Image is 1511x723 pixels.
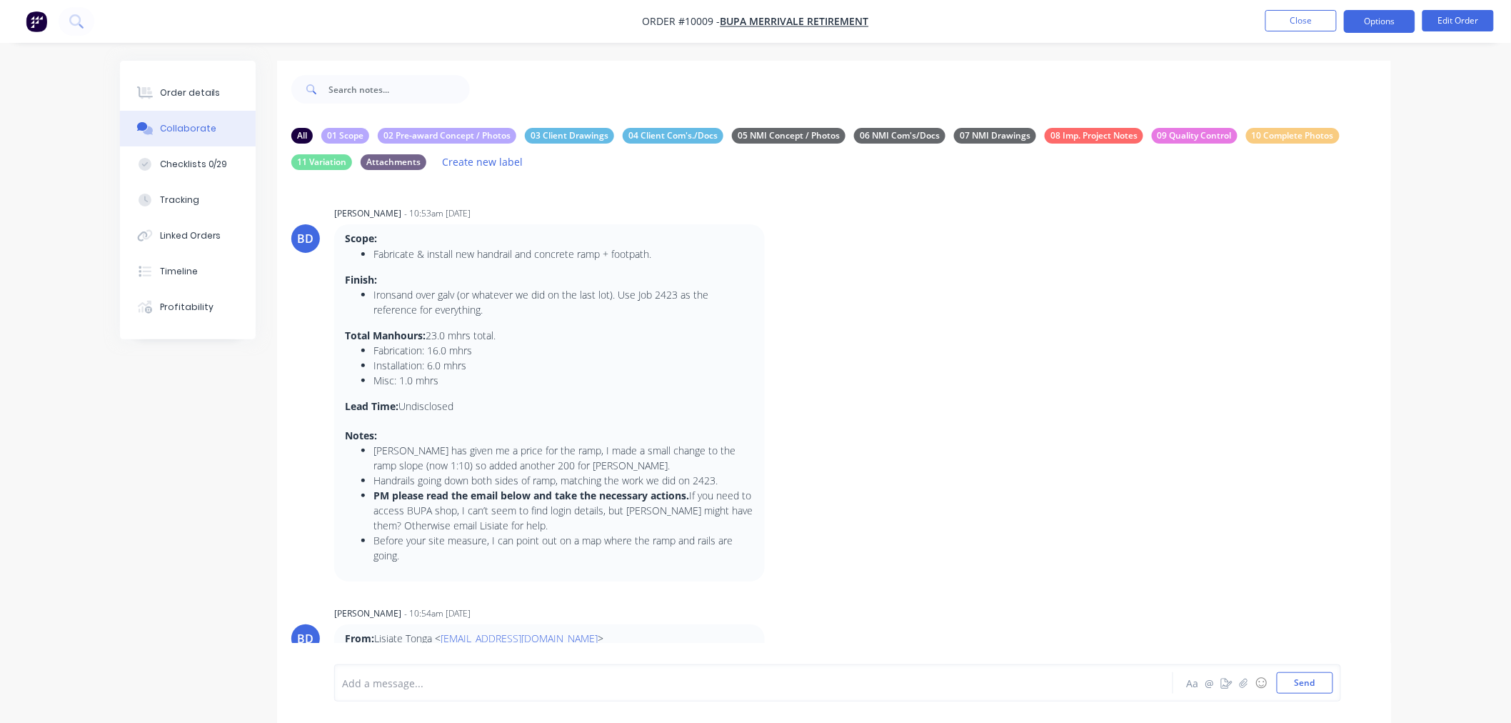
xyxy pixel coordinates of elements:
p: 23.0 mhrs total. [345,329,754,343]
div: Timeline [160,265,198,278]
button: Options [1344,10,1415,33]
div: Order details [160,86,221,99]
img: Factory [26,11,47,32]
li: [PERSON_NAME] has given me a price for the ramp, I made a small change to the ramp slope (now 1:1... [373,443,754,473]
button: Profitability [120,289,256,325]
strong: PM please read the email below and take the necessary actions. [373,489,689,502]
strong: Lead Time: [345,399,398,413]
button: Tracking [120,182,256,218]
div: 01 Scope [321,128,369,144]
li: Misc: 1.0 mhrs [373,373,754,388]
li: Ironsand over galv (or whatever we did on the last lot). Use Job 2423 as the reference for everyt... [373,287,754,317]
li: Fabrication: 16.0 mhrs [373,343,754,358]
div: Collaborate [160,122,216,135]
button: Checklists 0/29 [120,146,256,182]
div: Checklists 0/29 [160,158,228,171]
div: 07 NMI Drawings [954,128,1036,144]
div: BD [298,630,314,647]
strong: Scope: [345,231,377,245]
button: Close [1265,10,1337,31]
button: Order details [120,75,256,111]
button: @ [1201,674,1218,692]
a: Bupa Merrivale Retirement [721,15,869,29]
div: 10 Complete Photos [1246,128,1340,144]
strong: Finish: [345,273,377,286]
button: Edit Order [1422,10,1494,31]
button: Aa [1184,674,1201,692]
input: Search notes... [328,75,470,104]
div: 02 Pre-award Concept / Photos [378,128,516,144]
div: Attachments [361,154,426,170]
div: 08 Imp. Project Notes [1045,128,1143,144]
li: Fabricate & install new handrail and concrete ramp + footpath.​ [373,246,754,261]
div: BD [298,230,314,247]
li: Installation: 6.0 mhrs [373,358,754,373]
div: 04 Client Com's./Docs [623,128,723,144]
li: Handrails going down both sides of ramp, matching the work we did on 2423. [373,473,754,488]
li: Before your site measure, I can point out on a map where the ramp and rails are going. [373,533,754,563]
div: 06 NMI Com's/Docs [854,128,945,144]
div: 11 Variation [291,154,352,170]
strong: Total Manhours: [345,329,426,342]
button: Collaborate [120,111,256,146]
div: [PERSON_NAME] [334,207,401,220]
div: Linked Orders [160,229,221,242]
div: 03 Client Drawings [525,128,614,144]
a: [EMAIL_ADDRESS][DOMAIN_NAME] [441,632,598,645]
li: If you need to access BUPA shop, I can’t seem to find login details, but [PERSON_NAME] might have... [373,488,754,533]
strong: Notes: [345,429,377,442]
button: ☺ [1253,674,1270,692]
div: - 10:53am [DATE] [404,207,471,220]
button: Timeline [120,254,256,289]
button: Create new label [435,152,531,171]
button: Send [1277,672,1333,694]
div: [PERSON_NAME] [334,607,401,620]
p: Undisclosed [345,399,754,414]
div: All [291,128,313,144]
div: 05 NMI Concept / Photos [732,128,845,144]
div: Tracking [160,194,199,206]
div: Profitability [160,301,214,314]
strong: From: [345,632,374,645]
div: - 10:54am [DATE] [404,607,471,620]
span: Order #10009 - [643,15,721,29]
div: 09 Quality Control [1152,128,1238,144]
button: Linked Orders [120,218,256,254]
